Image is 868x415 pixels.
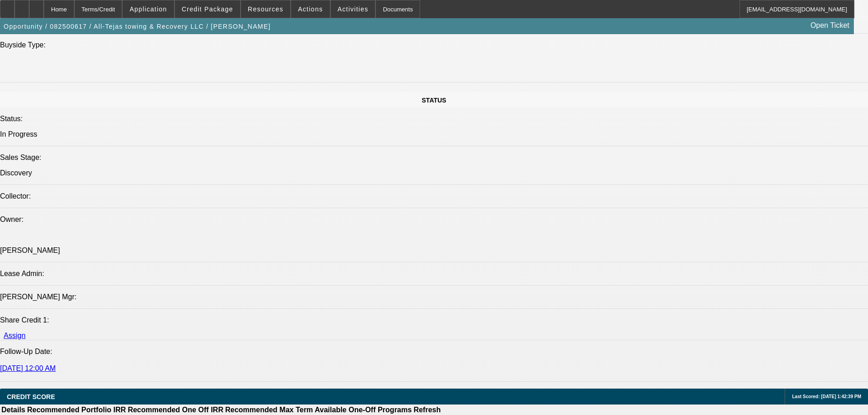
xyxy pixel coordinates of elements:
th: Recommended Portfolio IRR [26,405,126,415]
th: Recommended Max Term [225,405,313,415]
th: Recommended One Off IRR [127,405,224,415]
span: Opportunity / 082500617 / All-Tejas towing & Recovery LLC / [PERSON_NAME] [4,23,271,30]
th: Refresh [413,405,442,415]
span: STATUS [422,97,447,104]
button: Application [123,0,174,18]
th: Details [1,405,26,415]
span: CREDIT SCORE [7,393,55,400]
button: Credit Package [175,0,240,18]
span: Application [129,5,167,13]
button: Resources [241,0,290,18]
a: Assign [4,332,26,339]
button: Activities [331,0,375,18]
span: Actions [298,5,323,13]
span: Resources [248,5,283,13]
th: Available One-Off Programs [314,405,412,415]
span: Activities [338,5,369,13]
span: Last Scored: [DATE] 1:42:39 PM [792,394,861,399]
a: Open Ticket [807,18,853,33]
span: Credit Package [182,5,233,13]
button: Actions [291,0,330,18]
